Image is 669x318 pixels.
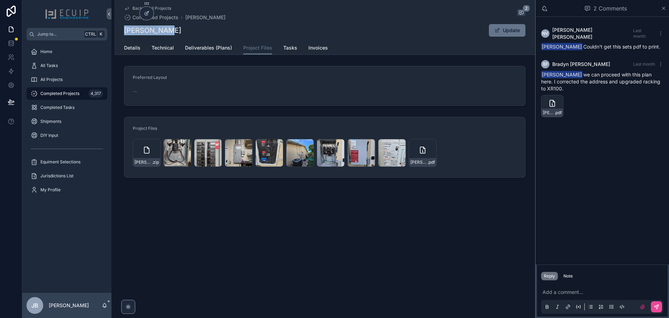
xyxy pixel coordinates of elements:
[26,156,107,168] a: Equiment Selections
[308,44,328,51] span: Invoices
[552,27,633,40] span: [PERSON_NAME] [PERSON_NAME]
[543,61,548,67] span: BF
[40,173,74,179] span: Jurisdictions List
[84,31,97,38] span: Ctrl
[132,14,178,21] span: Completed Projects
[541,43,583,50] span: [PERSON_NAME]
[283,42,297,56] a: Tasks
[185,44,232,51] span: Deliverables (Plans)
[561,272,576,280] button: Note
[410,160,428,165] span: [PERSON_NAME]-Engineering-(1)
[40,133,58,138] span: DIY Input
[523,5,530,12] span: 2
[124,25,181,35] h1: [PERSON_NAME]
[40,63,58,68] span: All Tasks
[124,14,178,21] a: Completed Projects
[541,44,660,50] span: Couldn't get this sets pdf to print.
[26,59,107,72] a: All Tasks
[26,115,107,128] a: Shipments
[132,6,171,11] span: Back to All Projects
[152,44,174,51] span: Technical
[40,91,79,96] span: Completed Projects
[124,42,140,56] a: Details
[552,61,610,68] span: Bradyn [PERSON_NAME]
[40,187,61,193] span: My Profile
[152,160,159,165] span: .zip
[554,110,562,116] span: .pdf
[185,14,225,21] a: [PERSON_NAME]
[633,61,655,67] span: Last month
[133,75,167,80] span: Preferred Layout
[633,28,646,39] span: Last month
[541,272,558,280] button: Reply
[26,28,107,40] button: Jump to...CtrlK
[543,110,554,116] span: [PERSON_NAME]-Engineering-(1)
[26,45,107,58] a: Home
[98,31,104,37] span: K
[49,302,89,309] p: [PERSON_NAME]
[563,273,573,279] div: Note
[243,42,272,55] a: Project Files
[134,160,152,165] span: [PERSON_NAME]-ELECTRICAL-AND-ORGINAL-ENG
[428,160,435,165] span: .pdf
[152,42,174,56] a: Technical
[26,170,107,182] a: Jurisdictions List
[542,31,548,36] span: NV
[517,9,525,17] button: 2
[26,87,107,100] a: Completed Projects4,317
[40,105,75,110] span: Completed Tasks
[185,42,232,56] a: Deliverables (Plans)
[124,44,140,51] span: Details
[133,88,137,95] span: --
[26,129,107,142] a: DIY Input
[133,126,157,131] span: Project Files
[40,119,61,124] span: Shipments
[89,89,103,98] div: 4,317
[40,159,80,165] span: Equiment Selections
[26,101,107,114] a: Completed Tasks
[26,184,107,196] a: My Profile
[40,77,63,82] span: All Projects
[22,40,111,205] div: scrollable content
[243,44,272,51] span: Project Files
[541,72,660,91] span: we can proceed with this plan here. I corrected the address and upgraded racking to XR100.
[31,301,38,310] span: JB
[45,8,89,20] img: App logo
[489,24,525,37] button: Update
[593,4,627,13] span: 2 Comments
[124,6,171,11] a: Back to All Projects
[541,71,583,78] span: [PERSON_NAME]
[308,42,328,56] a: Invoices
[40,49,52,54] span: Home
[37,31,82,37] span: Jump to...
[26,73,107,86] a: All Projects
[283,44,297,51] span: Tasks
